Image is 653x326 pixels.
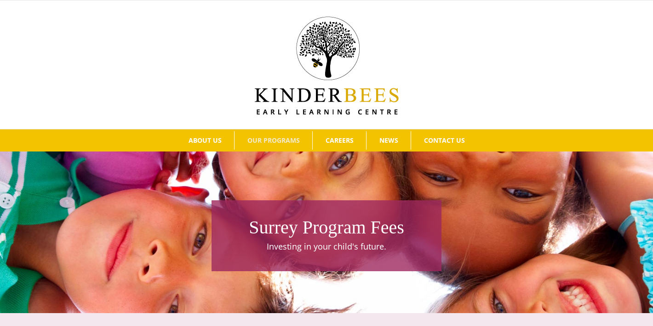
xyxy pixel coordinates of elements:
[424,137,465,144] span: CONTACT US
[235,131,312,150] a: OUR PROGRAMS
[379,137,398,144] span: NEWS
[189,137,222,144] span: ABOUT US
[216,215,437,240] h1: Surrey Program Fees
[326,137,354,144] span: CAREERS
[255,17,399,115] img: Kinder Bees Logo
[216,240,437,253] p: Investing in your child's future.
[247,137,300,144] span: OUR PROGRAMS
[411,131,477,150] a: CONTACT US
[313,131,366,150] a: CAREERS
[367,131,411,150] a: NEWS
[176,131,234,150] a: ABOUT US
[14,129,639,151] nav: Main Menu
